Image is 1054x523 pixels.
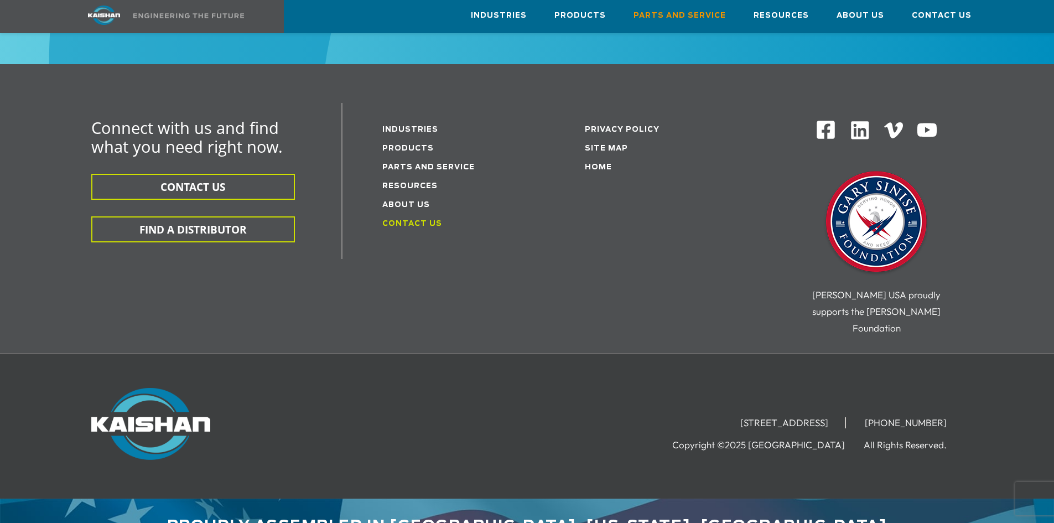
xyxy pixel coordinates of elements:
[884,122,903,138] img: Vimeo
[382,183,438,190] a: Resources
[754,1,809,30] a: Resources
[382,126,438,133] a: Industries
[812,289,941,334] span: [PERSON_NAME] USA proudly supports the [PERSON_NAME] Foundation
[916,120,938,141] img: Youtube
[585,126,660,133] a: Privacy Policy
[91,174,295,200] button: CONTACT US
[821,168,932,278] img: Gary Sinise Foundation
[912,1,972,30] a: Contact Us
[864,439,963,450] li: All Rights Reserved.
[91,117,283,157] span: Connect with us and find what you need right now.
[382,145,434,152] a: Products
[585,145,628,152] a: Site Map
[634,9,726,22] span: Parts and Service
[816,120,836,140] img: Facebook
[382,164,475,171] a: Parts and service
[382,201,430,209] a: About Us
[837,1,884,30] a: About Us
[471,9,527,22] span: Industries
[91,388,210,460] img: Kaishan
[554,1,606,30] a: Products
[634,1,726,30] a: Parts and Service
[554,9,606,22] span: Products
[585,164,612,171] a: Home
[672,439,861,450] li: Copyright ©2025 [GEOGRAPHIC_DATA]
[724,417,846,428] li: [STREET_ADDRESS]
[382,220,442,227] a: Contact Us
[848,417,963,428] li: [PHONE_NUMBER]
[133,13,244,18] img: Engineering the future
[91,216,295,242] button: FIND A DISTRIBUTOR
[912,9,972,22] span: Contact Us
[471,1,527,30] a: Industries
[754,9,809,22] span: Resources
[837,9,884,22] span: About Us
[849,120,871,141] img: Linkedin
[63,6,146,25] img: kaishan logo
